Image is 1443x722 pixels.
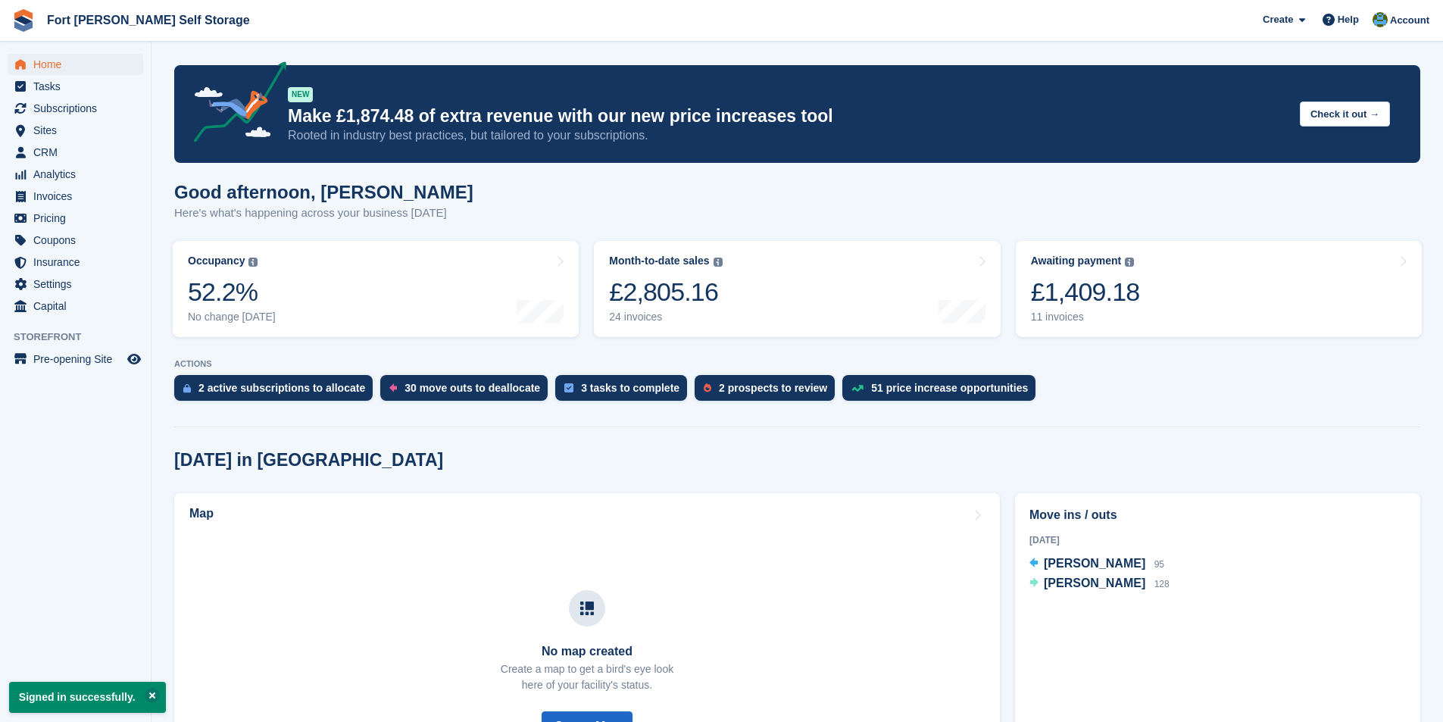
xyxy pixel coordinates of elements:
[33,348,124,370] span: Pre-opening Site
[174,375,380,408] a: 2 active subscriptions to allocate
[389,383,397,392] img: move_outs_to_deallocate_icon-f764333ba52eb49d3ac5e1228854f67142a1ed5810a6f6cc68b1a99e826820c5.svg
[288,105,1288,127] p: Make £1,874.48 of extra revenue with our new price increases tool
[189,507,214,520] h2: Map
[1125,258,1134,267] img: icon-info-grey-7440780725fd019a000dd9b08b2336e03edf1995a4989e88bcd33f0948082b44.svg
[1300,102,1390,127] button: Check it out →
[501,661,673,693] p: Create a map to get a bird's eye look here of your facility's status.
[33,98,124,119] span: Subscriptions
[555,375,695,408] a: 3 tasks to complete
[1044,577,1145,589] span: [PERSON_NAME]
[181,61,287,148] img: price-adjustments-announcement-icon-8257ccfd72463d97f412b2fc003d46551f7dbcb40ab6d574587a9cd5c0d94...
[248,258,258,267] img: icon-info-grey-7440780725fd019a000dd9b08b2336e03edf1995a4989e88bcd33f0948082b44.svg
[33,54,124,75] span: Home
[8,252,143,273] a: menu
[1263,12,1293,27] span: Create
[1031,277,1140,308] div: £1,409.18
[288,87,313,102] div: NEW
[594,241,1000,337] a: Month-to-date sales £2,805.16 24 invoices
[33,164,124,185] span: Analytics
[174,450,443,470] h2: [DATE] in [GEOGRAPHIC_DATA]
[8,76,143,97] a: menu
[609,277,722,308] div: £2,805.16
[33,142,124,163] span: CRM
[719,382,827,394] div: 2 prospects to review
[1029,533,1406,547] div: [DATE]
[8,230,143,251] a: menu
[12,9,35,32] img: stora-icon-8386f47178a22dfd0bd8f6a31ec36ba5ce8667c1dd55bd0f319d3a0aa187defe.svg
[871,382,1028,394] div: 51 price increase opportunities
[1029,574,1170,594] a: [PERSON_NAME] 128
[1031,255,1122,267] div: Awaiting payment
[8,186,143,207] a: menu
[8,295,143,317] a: menu
[1373,12,1388,27] img: Alex
[380,375,555,408] a: 30 move outs to deallocate
[198,382,365,394] div: 2 active subscriptions to allocate
[1154,579,1170,589] span: 128
[8,142,143,163] a: menu
[1031,311,1140,323] div: 11 invoices
[1390,13,1429,28] span: Account
[1154,559,1164,570] span: 95
[288,127,1288,144] p: Rooted in industry best practices, but tailored to your subscriptions.
[33,252,124,273] span: Insurance
[8,208,143,229] a: menu
[580,602,594,615] img: map-icn-33ee37083ee616e46c38cad1a60f524a97daa1e2b2c8c0bc3eb3415660979fc1.svg
[9,682,166,713] p: Signed in successfully.
[609,311,722,323] div: 24 invoices
[609,255,709,267] div: Month-to-date sales
[33,230,124,251] span: Coupons
[851,385,864,392] img: price_increase_opportunities-93ffe204e8149a01c8c9dc8f82e8f89637d9d84a8eef4429ea346261dce0b2c0.svg
[174,182,473,202] h1: Good afternoon, [PERSON_NAME]
[1016,241,1422,337] a: Awaiting payment £1,409.18 11 invoices
[125,350,143,368] a: Preview store
[174,359,1420,369] p: ACTIONS
[1029,555,1164,574] a: [PERSON_NAME] 95
[842,375,1043,408] a: 51 price increase opportunities
[1029,506,1406,524] h2: Move ins / outs
[8,54,143,75] a: menu
[188,255,245,267] div: Occupancy
[173,241,579,337] a: Occupancy 52.2% No change [DATE]
[41,8,256,33] a: Fort [PERSON_NAME] Self Storage
[1044,557,1145,570] span: [PERSON_NAME]
[581,382,679,394] div: 3 tasks to complete
[188,277,276,308] div: 52.2%
[14,330,151,345] span: Storefront
[404,382,540,394] div: 30 move outs to deallocate
[33,208,124,229] span: Pricing
[8,348,143,370] a: menu
[33,76,124,97] span: Tasks
[33,120,124,141] span: Sites
[33,295,124,317] span: Capital
[714,258,723,267] img: icon-info-grey-7440780725fd019a000dd9b08b2336e03edf1995a4989e88bcd33f0948082b44.svg
[695,375,842,408] a: 2 prospects to review
[8,273,143,295] a: menu
[8,164,143,185] a: menu
[704,383,711,392] img: prospect-51fa495bee0391a8d652442698ab0144808aea92771e9ea1ae160a38d050c398.svg
[501,645,673,658] h3: No map created
[33,186,124,207] span: Invoices
[33,273,124,295] span: Settings
[8,98,143,119] a: menu
[1338,12,1359,27] span: Help
[8,120,143,141] a: menu
[174,205,473,222] p: Here's what's happening across your business [DATE]
[183,383,191,393] img: active_subscription_to_allocate_icon-d502201f5373d7db506a760aba3b589e785aa758c864c3986d89f69b8ff3...
[564,383,573,392] img: task-75834270c22a3079a89374b754ae025e5fb1db73e45f91037f5363f120a921f8.svg
[188,311,276,323] div: No change [DATE]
